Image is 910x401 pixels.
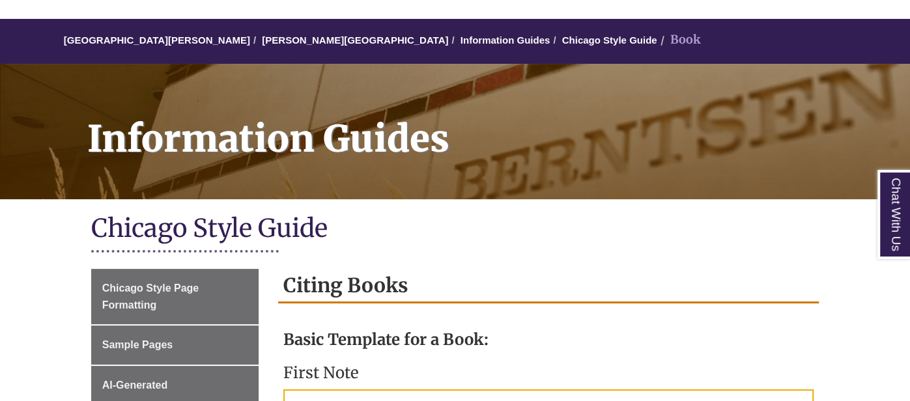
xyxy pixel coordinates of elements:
[102,380,167,391] span: AI-Generated
[283,329,489,350] strong: Basic Template for a Book:
[73,64,910,182] h1: Information Guides
[91,212,819,247] h1: Chicago Style Guide
[283,363,814,383] h3: First Note
[91,325,259,365] a: Sample Pages
[64,35,250,46] a: [GEOGRAPHIC_DATA][PERSON_NAME]
[262,35,448,46] a: [PERSON_NAME][GEOGRAPHIC_DATA]
[562,35,657,46] a: Chicago Style Guide
[102,283,199,311] span: Chicago Style Page Formatting
[102,339,173,350] span: Sample Pages
[461,35,550,46] a: Information Guides
[657,31,700,49] li: Book
[91,269,259,324] a: Chicago Style Page Formatting
[278,269,819,303] h2: Citing Books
